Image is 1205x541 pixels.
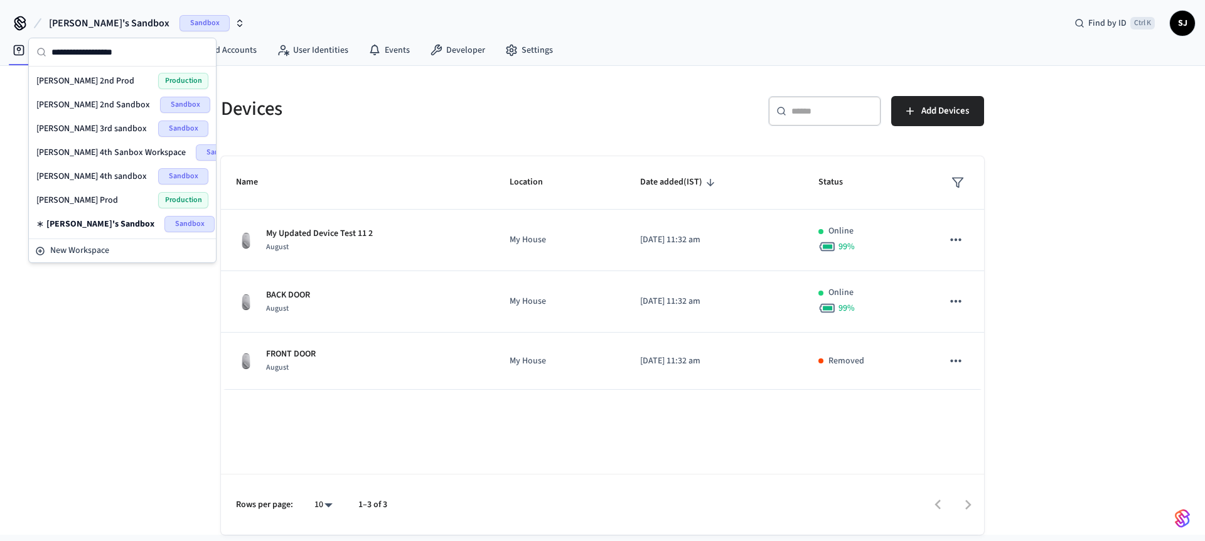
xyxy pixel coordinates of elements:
[420,39,495,62] a: Developer
[158,192,208,208] span: Production
[50,244,109,257] span: New Workspace
[640,355,788,368] p: [DATE] 11:32 am
[358,39,420,62] a: Events
[221,156,984,390] table: sticky table
[49,16,169,31] span: [PERSON_NAME]'s Sandbox
[267,39,358,62] a: User Identities
[510,173,559,192] span: Location
[828,225,854,238] p: Online
[36,75,134,87] span: [PERSON_NAME] 2nd Prod
[266,362,289,373] span: August
[921,103,969,119] span: Add Devices
[36,194,118,206] span: [PERSON_NAME] Prod
[221,96,595,122] h5: Devices
[266,242,289,252] span: August
[1088,17,1127,29] span: Find by ID
[495,39,563,62] a: Settings
[640,295,788,308] p: [DATE] 11:32 am
[236,292,256,312] img: August Wifi Smart Lock 3rd Gen, Silver, Front
[236,230,256,250] img: August Wifi Smart Lock 3rd Gen, Silver, Front
[1175,508,1190,528] img: SeamLogoGradient.69752ec5.svg
[266,303,289,314] span: August
[818,173,859,192] span: Status
[838,240,855,253] span: 99 %
[828,286,854,299] p: Online
[266,348,316,361] p: FRONT DOOR
[266,289,310,302] p: BACK DOOR
[158,73,208,89] span: Production
[1171,12,1194,35] span: SJ
[160,97,210,113] span: Sandbox
[828,355,864,368] p: Removed
[30,240,215,261] button: New Workspace
[1064,12,1165,35] div: Find by IDCtrl K
[164,216,215,232] span: Sandbox
[236,173,274,192] span: Name
[1130,17,1155,29] span: Ctrl K
[36,170,147,183] span: [PERSON_NAME] 4th sandbox
[179,15,230,31] span: Sandbox
[236,351,256,371] img: August Wifi Smart Lock 3rd Gen, Silver, Front
[158,121,208,137] span: Sandbox
[1170,11,1195,36] button: SJ
[640,233,788,247] p: [DATE] 11:32 am
[196,144,246,161] span: Sandbox
[36,146,186,159] span: [PERSON_NAME] 4th Sanbox Workspace
[266,227,373,240] p: My Updated Device Test 11 2
[510,355,610,368] p: My House
[46,218,154,230] span: [PERSON_NAME]'s Sandbox
[510,233,610,247] p: My House
[640,173,719,192] span: Date added(IST)
[510,295,610,308] p: My House
[36,99,150,111] span: [PERSON_NAME] 2nd Sandbox
[36,122,147,135] span: [PERSON_NAME] 3rd sandbox
[891,96,984,126] button: Add Devices
[158,168,208,185] span: Sandbox
[29,67,216,238] div: Suggestions
[358,498,387,512] p: 1–3 of 3
[3,39,68,62] a: Devices
[838,302,855,314] span: 99 %
[236,498,293,512] p: Rows per page:
[308,496,338,514] div: 10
